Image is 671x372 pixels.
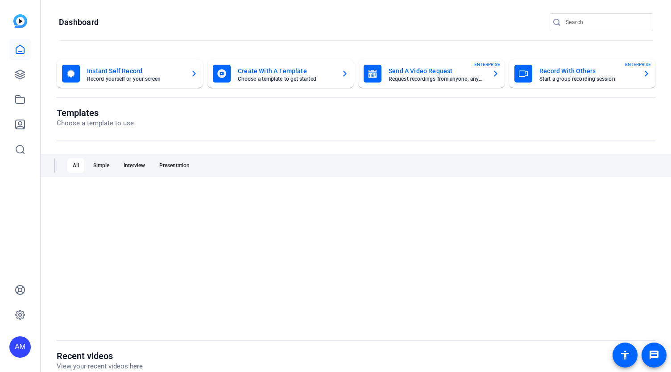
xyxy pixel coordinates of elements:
button: Instant Self RecordRecord yourself or your screen [57,59,203,88]
div: Simple [88,158,115,173]
button: Send A Video RequestRequest recordings from anyone, anywhereENTERPRISE [358,59,505,88]
mat-card-title: Create With A Template [238,66,334,76]
span: ENTERPRISE [474,61,500,68]
h1: Recent videos [57,351,143,361]
mat-card-subtitle: Choose a template to get started [238,76,334,82]
mat-card-subtitle: Request recordings from anyone, anywhere [389,76,485,82]
div: Interview [118,158,150,173]
h1: Templates [57,107,134,118]
mat-card-title: Send A Video Request [389,66,485,76]
mat-card-title: Instant Self Record [87,66,183,76]
img: blue-gradient.svg [13,14,27,28]
div: All [67,158,84,173]
h1: Dashboard [59,17,99,28]
span: ENTERPRISE [625,61,651,68]
mat-card-title: Record With Others [539,66,636,76]
button: Record With OthersStart a group recording sessionENTERPRISE [509,59,655,88]
mat-icon: accessibility [620,350,630,360]
button: Create With A TemplateChoose a template to get started [207,59,354,88]
div: AM [9,336,31,358]
p: View your recent videos here [57,361,143,372]
mat-card-subtitle: Start a group recording session [539,76,636,82]
mat-icon: message [649,350,659,360]
p: Choose a template to use [57,118,134,128]
input: Search [566,17,646,28]
div: Presentation [154,158,195,173]
mat-card-subtitle: Record yourself or your screen [87,76,183,82]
